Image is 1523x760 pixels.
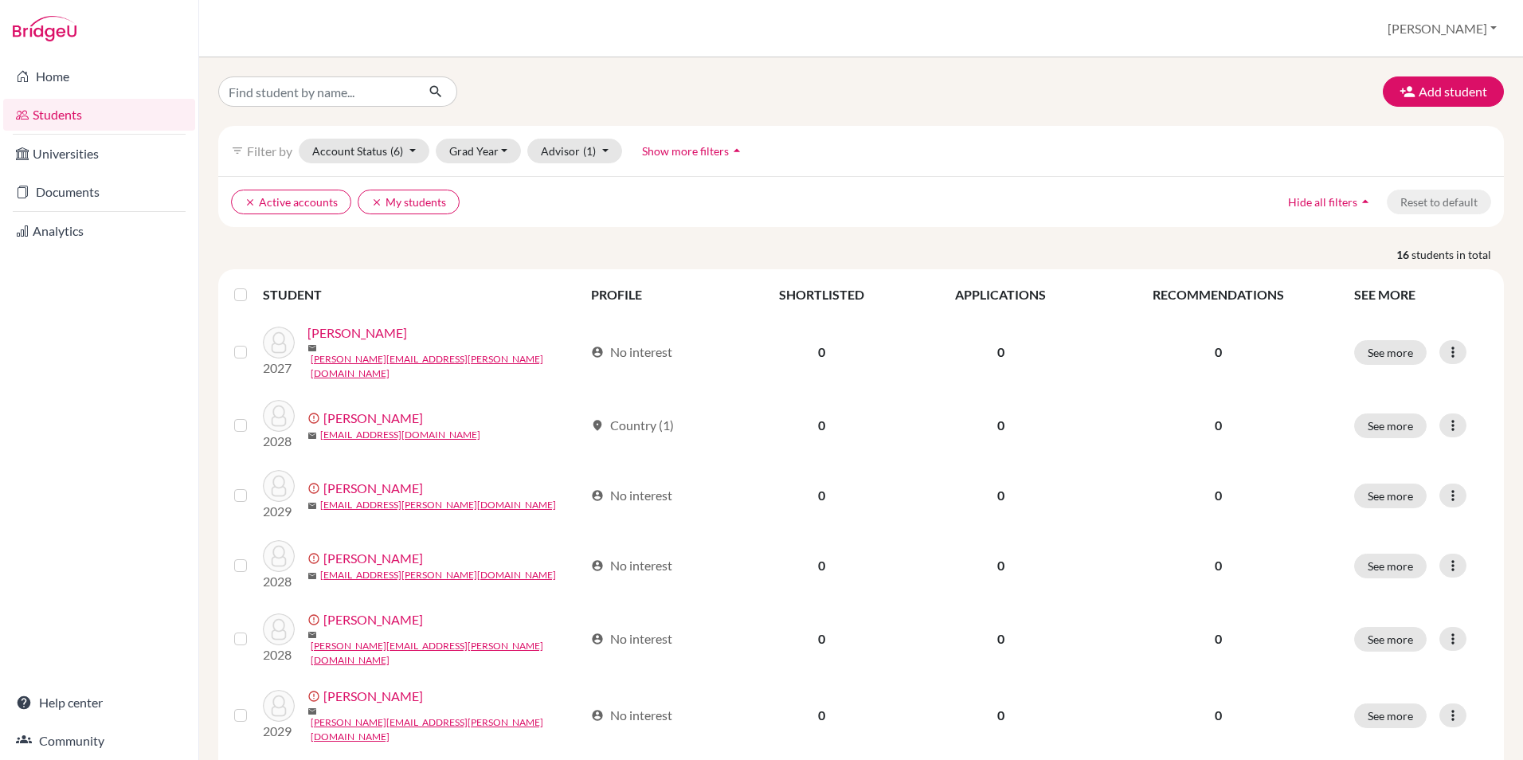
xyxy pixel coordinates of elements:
[263,276,581,314] th: STUDENT
[263,432,295,451] p: 2028
[307,501,317,511] span: mail
[1387,190,1491,214] button: Reset to default
[734,276,909,314] th: SHORTLISTED
[591,343,672,362] div: No interest
[263,722,295,741] p: 2029
[307,630,317,640] span: mail
[1102,486,1335,505] p: 0
[358,190,460,214] button: clearMy students
[1102,343,1335,362] p: 0
[591,709,604,722] span: account_circle
[307,613,323,626] span: error_outline
[231,190,351,214] button: clearActive accounts
[591,559,604,572] span: account_circle
[263,327,295,358] img: Adjei, Esther
[263,690,295,722] img: Dopson, Erin
[311,639,584,668] a: [PERSON_NAME][EMAIL_ADDRESS][PERSON_NAME][DOMAIN_NAME]
[323,687,423,706] a: [PERSON_NAME]
[263,470,295,502] img: Burdette, Ava
[247,143,292,159] span: Filter by
[307,482,323,495] span: error_outline
[3,725,195,757] a: Community
[591,633,604,645] span: account_circle
[591,416,674,435] div: Country (1)
[729,143,745,159] i: arrow_drop_up
[1383,76,1504,107] button: Add student
[307,323,407,343] a: [PERSON_NAME]
[307,552,323,565] span: error_outline
[323,549,423,568] a: [PERSON_NAME]
[299,139,429,163] button: Account Status(6)
[436,139,522,163] button: Grad Year
[734,601,909,677] td: 0
[263,645,295,664] p: 2028
[307,431,317,441] span: mail
[591,346,604,358] span: account_circle
[581,276,734,314] th: PROFILE
[263,540,295,572] img: Croutch, Dara
[323,479,423,498] a: [PERSON_NAME]
[323,610,423,629] a: [PERSON_NAME]
[1354,703,1427,728] button: See more
[909,390,1093,460] td: 0
[591,419,604,432] span: location_on
[591,486,672,505] div: No interest
[263,572,295,591] p: 2028
[263,613,295,645] img: Croutch, Ivan
[1354,627,1427,652] button: See more
[909,677,1093,754] td: 0
[583,144,596,158] span: (1)
[263,358,295,378] p: 2027
[909,276,1093,314] th: APPLICATIONS
[1093,276,1345,314] th: RECOMMENDATIONS
[909,601,1093,677] td: 0
[909,531,1093,601] td: 0
[1288,195,1357,209] span: Hide all filters
[1354,484,1427,508] button: See more
[307,690,323,703] span: error_outline
[231,144,244,157] i: filter_list
[13,16,76,41] img: Bridge-U
[734,460,909,531] td: 0
[320,498,556,512] a: [EMAIL_ADDRESS][PERSON_NAME][DOMAIN_NAME]
[3,687,195,719] a: Help center
[263,502,295,521] p: 2029
[307,343,317,353] span: mail
[1357,194,1373,210] i: arrow_drop_up
[734,677,909,754] td: 0
[1411,246,1504,263] span: students in total
[320,568,556,582] a: [EMAIL_ADDRESS][PERSON_NAME][DOMAIN_NAME]
[1380,14,1504,44] button: [PERSON_NAME]
[1102,629,1335,648] p: 0
[307,412,323,425] span: error_outline
[628,139,758,163] button: Show more filtersarrow_drop_up
[1354,340,1427,365] button: See more
[245,197,256,208] i: clear
[1354,554,1427,578] button: See more
[3,215,195,247] a: Analytics
[591,706,672,725] div: No interest
[323,409,423,428] a: [PERSON_NAME]
[307,571,317,581] span: mail
[1396,246,1411,263] strong: 16
[591,556,672,575] div: No interest
[1102,556,1335,575] p: 0
[311,715,584,744] a: [PERSON_NAME][EMAIL_ADDRESS][PERSON_NAME][DOMAIN_NAME]
[1354,413,1427,438] button: See more
[1102,706,1335,725] p: 0
[1345,276,1498,314] th: SEE MORE
[320,428,480,442] a: [EMAIL_ADDRESS][DOMAIN_NAME]
[371,197,382,208] i: clear
[527,139,622,163] button: Advisor(1)
[642,144,729,158] span: Show more filters
[1274,190,1387,214] button: Hide all filtersarrow_drop_up
[3,61,195,92] a: Home
[591,629,672,648] div: No interest
[734,390,909,460] td: 0
[734,531,909,601] td: 0
[909,460,1093,531] td: 0
[734,314,909,390] td: 0
[3,138,195,170] a: Universities
[3,99,195,131] a: Students
[909,314,1093,390] td: 0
